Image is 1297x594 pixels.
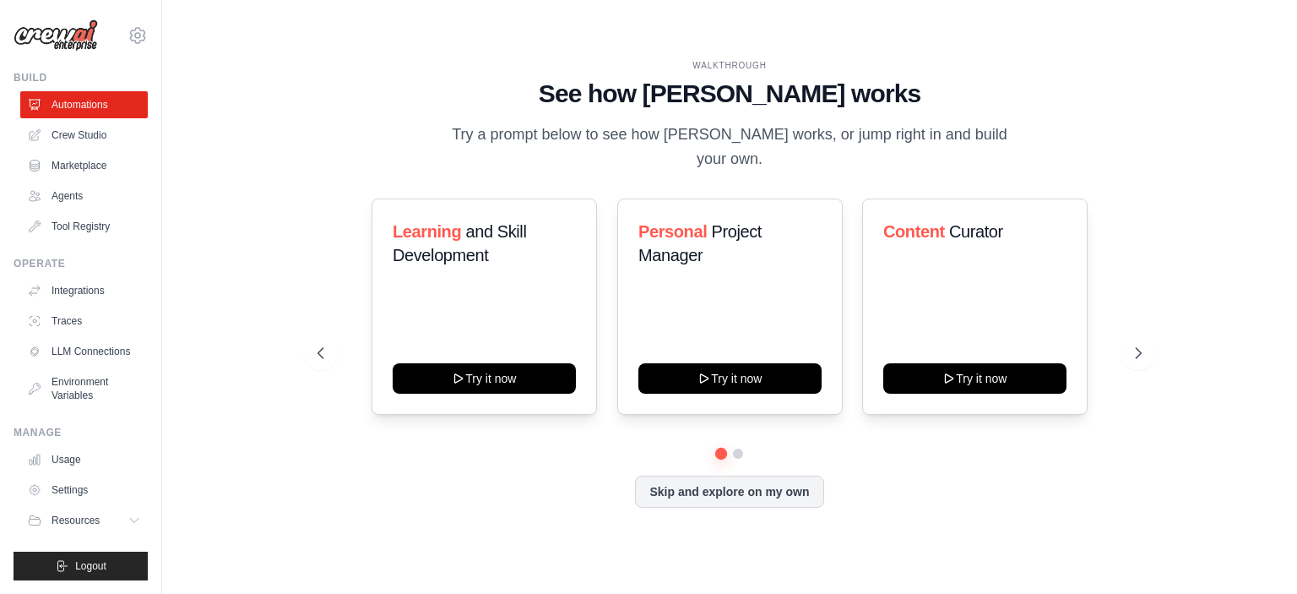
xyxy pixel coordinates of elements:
[638,363,822,394] button: Try it now
[20,507,148,534] button: Resources
[20,368,148,409] a: Environment Variables
[20,152,148,179] a: Marketplace
[638,222,762,264] span: Project Manager
[14,19,98,52] img: Logo
[20,308,148,335] a: Traces
[20,122,148,149] a: Crew Studio
[20,213,148,240] a: Tool Registry
[14,426,148,439] div: Manage
[20,183,148,210] a: Agents
[14,71,148,84] div: Build
[20,277,148,304] a: Integrations
[393,222,461,241] span: Learning
[317,59,1142,72] div: WALKTHROUGH
[1213,513,1297,594] iframe: Chat Widget
[638,222,707,241] span: Personal
[20,338,148,365] a: LLM Connections
[52,514,100,527] span: Resources
[75,559,106,573] span: Logout
[949,222,1003,241] span: Curator
[446,123,1013,172] p: Try a prompt below to see how [PERSON_NAME] works, or jump right in and build your own.
[20,477,148,504] a: Settings
[20,91,148,118] a: Automations
[883,222,945,241] span: Content
[14,257,148,270] div: Operate
[14,552,148,580] button: Logout
[883,363,1066,394] button: Try it now
[317,79,1142,109] h1: See how [PERSON_NAME] works
[635,476,823,508] button: Skip and explore on my own
[393,363,576,394] button: Try it now
[20,446,148,473] a: Usage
